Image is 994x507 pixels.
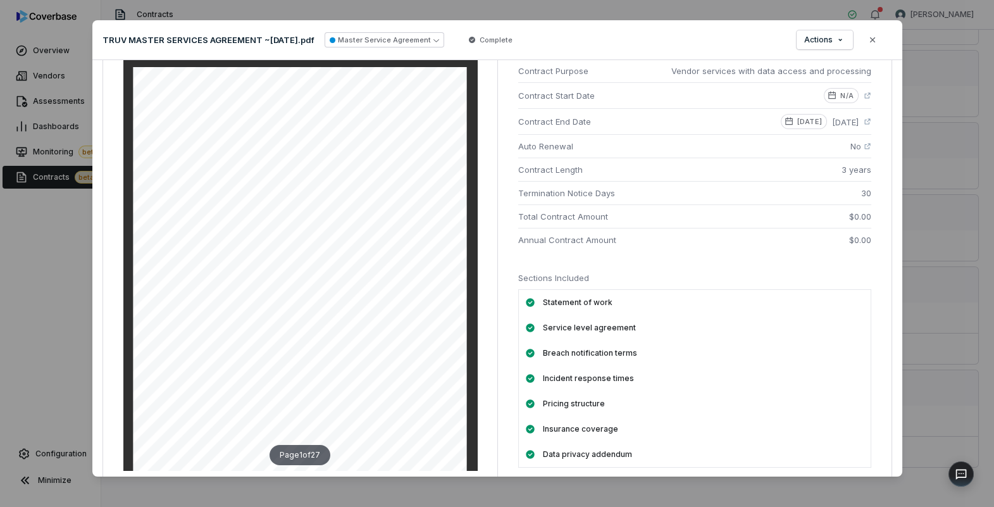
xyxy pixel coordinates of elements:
[543,297,612,308] label: Statement of work
[543,449,632,460] label: Data privacy addendum
[325,32,444,47] button: Master Service Agreement
[543,399,605,409] label: Pricing structure
[849,210,871,223] span: $0.00
[518,115,771,128] span: Contract End Date
[518,234,839,246] span: Annual Contract Amount
[797,116,821,127] p: [DATE]
[543,424,618,434] label: Insurance coverage
[103,34,314,46] p: TRUV MASTER SERVICES AGREEMENT ~[DATE].pdf
[518,187,851,199] span: Termination Notice Days
[840,91,853,101] p: N/A
[861,187,871,199] span: 30
[518,210,839,223] span: Total Contract Amount
[849,234,871,246] span: $0.00
[518,89,814,102] span: Contract Start Date
[804,35,833,45] span: Actions
[518,163,831,176] span: Contract Length
[543,373,634,384] label: Incident response times
[832,116,859,128] span: [DATE]
[850,140,871,153] div: No
[543,323,636,333] label: Service level agreement
[797,30,853,49] button: Actions
[842,163,871,176] span: 3 years
[671,65,871,77] span: Vendor services with data access and processing
[480,35,513,45] span: Complete
[518,140,840,153] span: Auto Renewal
[518,273,589,283] span: Sections Included
[270,445,330,465] div: Page 1 of 27
[518,65,661,77] span: Contract Purpose
[543,348,637,358] label: Breach notification terms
